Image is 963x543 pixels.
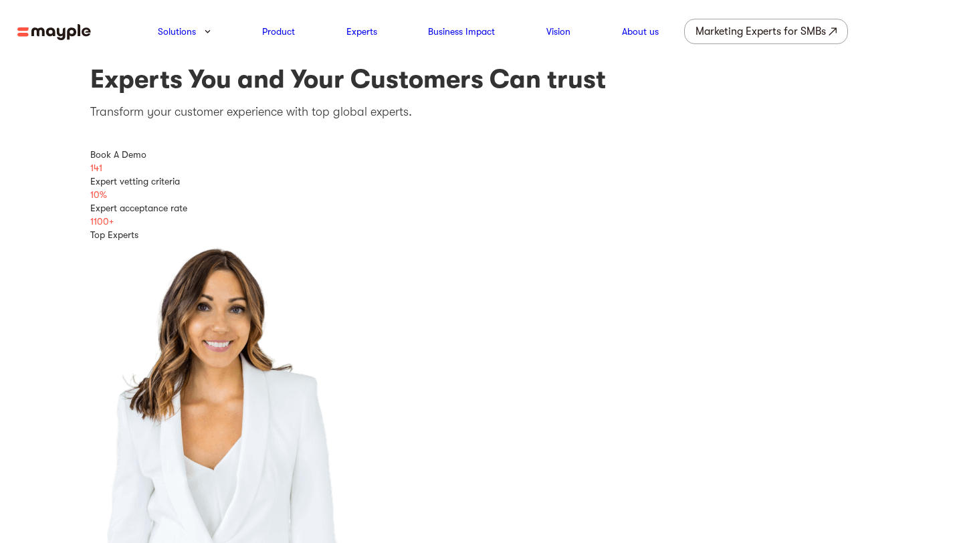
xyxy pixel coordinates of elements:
div: Marketing Experts for SMBs [695,22,826,41]
div: 141 [90,161,873,175]
a: Product [262,23,295,39]
div: Expert acceptance rate [90,201,873,215]
a: Vision [546,23,570,39]
div: Top Experts [90,228,873,241]
div: 10% [90,188,873,201]
a: Solutions [158,23,196,39]
img: arrow-down [205,29,211,33]
h1: Experts You and Your Customers Can trust [90,63,873,96]
div: Expert vetting criteria [90,175,873,188]
img: mayple-logo [17,24,91,41]
div: 1100+ [90,215,873,228]
a: Business Impact [428,23,495,39]
a: Marketing Experts for SMBs [684,19,848,44]
p: Transform your customer experience with top global experts. [90,103,873,121]
div: Book A Demo [90,148,873,161]
a: Experts [346,23,377,39]
a: About us [622,23,659,39]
